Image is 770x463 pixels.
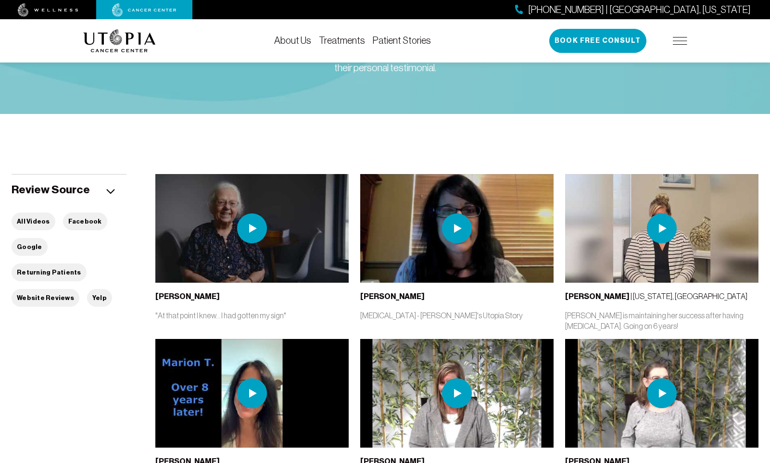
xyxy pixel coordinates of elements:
[360,174,554,283] img: thumbnail
[274,35,311,46] a: About Us
[360,310,554,321] p: [MEDICAL_DATA] - [PERSON_NAME]'s Utopia Story
[565,292,630,301] b: [PERSON_NAME]
[87,289,112,307] button: Yelp
[155,339,349,448] img: thumbnail
[565,292,747,300] span: | [US_STATE], [GEOGRAPHIC_DATA]
[565,310,758,331] p: [PERSON_NAME] is maintaining her success after having [MEDICAL_DATA]. Going on 6 years!
[237,378,267,408] img: play icon
[360,339,554,448] img: thumbnail
[549,29,646,53] button: Book Free Consult
[565,174,758,283] img: thumbnail
[673,37,687,45] img: icon-hamburger
[12,289,79,307] button: Website Reviews
[155,292,220,301] b: [PERSON_NAME]
[319,35,365,46] a: Treatments
[155,310,349,321] p: "At that point I knew... I had gotten my sign"
[112,3,177,17] img: cancer center
[18,3,78,17] img: wellness
[63,213,107,230] button: Facebook
[360,292,425,301] b: [PERSON_NAME]
[515,3,751,17] a: [PHONE_NUMBER] | [GEOGRAPHIC_DATA], [US_STATE]
[565,339,758,448] img: thumbnail
[442,213,472,243] img: play icon
[12,263,87,281] button: Returning Patients
[83,29,156,52] img: logo
[237,213,267,243] img: play icon
[12,182,90,197] h5: Review Source
[12,238,48,256] button: Google
[442,378,472,408] img: play icon
[155,174,349,283] img: thumbnail
[106,189,115,194] img: icon
[373,35,431,46] a: Patient Stories
[12,213,55,230] button: All Videos
[528,3,751,17] span: [PHONE_NUMBER] | [GEOGRAPHIC_DATA], [US_STATE]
